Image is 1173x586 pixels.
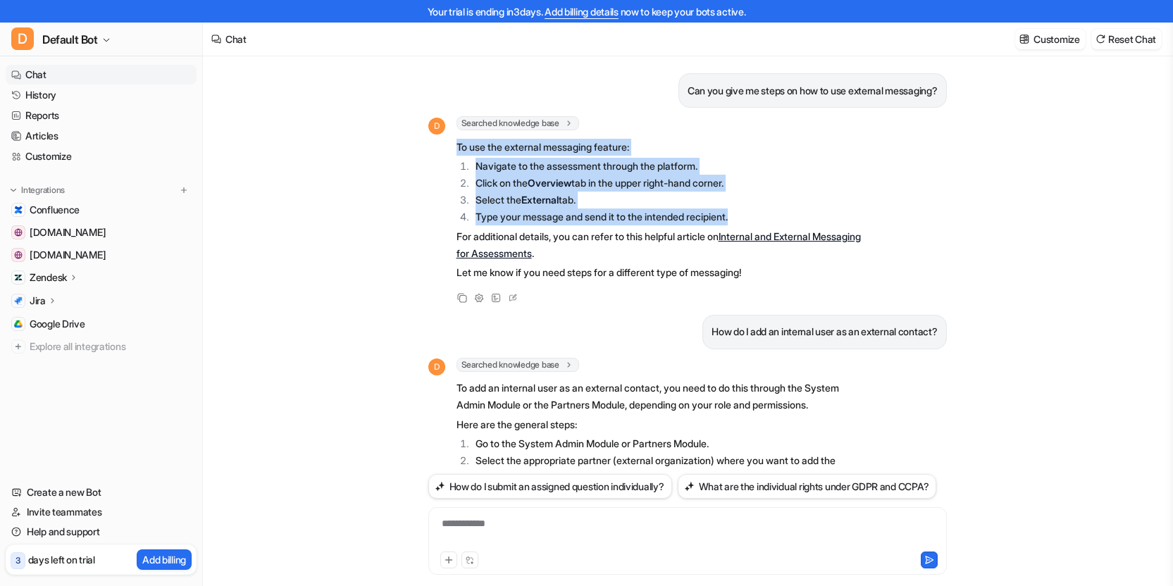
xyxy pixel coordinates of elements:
[1096,34,1105,44] img: reset
[1091,29,1162,49] button: Reset Chat
[678,474,937,499] button: What are the individual rights under GDPR and CCPA?
[521,194,559,206] strong: External
[6,106,197,125] a: Reports
[688,82,938,99] p: Can you give me steps on how to use external messaging?
[28,552,95,567] p: days left on trial
[30,317,85,331] span: Google Drive
[14,273,23,282] img: Zendesk
[428,118,445,135] span: D
[1019,34,1029,44] img: customize
[472,208,869,225] li: Type your message and send it to the intended recipient.
[428,474,672,499] button: How do I submit an assigned question individually?
[1015,29,1085,49] button: Customize
[225,32,247,46] div: Chat
[472,435,869,452] li: Go to the System Admin Module or Partners Module.
[457,380,869,413] p: To add an internal user as an external contact, you need to do this through the System Admin Modu...
[6,314,197,334] a: Google DriveGoogle Drive
[30,248,106,262] span: [DOMAIN_NAME]
[6,183,69,197] button: Integrations
[6,65,197,85] a: Chat
[30,225,106,239] span: [DOMAIN_NAME]
[30,294,46,308] p: Jira
[472,158,869,175] li: Navigate to the assessment through the platform.
[472,192,869,208] li: Select the tab.
[8,185,18,195] img: expand menu
[457,416,869,433] p: Here are the general steps:
[6,522,197,542] a: Help and support
[42,30,98,49] span: Default Bot
[15,554,20,567] p: 3
[6,200,197,220] a: ConfluenceConfluence
[545,6,619,18] a: Add billing details
[30,270,67,285] p: Zendesk
[528,177,571,189] strong: Overview
[179,185,189,195] img: menu_add.svg
[457,358,579,372] span: Searched knowledge base
[6,85,197,105] a: History
[14,320,23,328] img: Google Drive
[30,335,191,358] span: Explore all integrations
[14,228,23,237] img: id.atlassian.com
[14,206,23,214] img: Confluence
[30,203,80,217] span: Confluence
[6,223,197,242] a: id.atlassian.com[DOMAIN_NAME]
[472,452,869,486] li: Select the appropriate partner (external organization) where you want to add the contact.
[457,230,861,259] a: Internal and External Messaging for Assessments
[11,27,34,50] span: D
[6,337,197,356] a: Explore all integrations
[6,146,197,166] a: Customize
[6,502,197,522] a: Invite teammates
[6,245,197,265] a: home.atlassian.com[DOMAIN_NAME]
[14,251,23,259] img: home.atlassian.com
[11,339,25,354] img: explore all integrations
[472,175,869,192] li: Click on the tab in the upper right-hand corner.
[6,482,197,502] a: Create a new Bot
[457,228,869,262] p: For additional details, you can refer to this helpful article on .
[137,549,192,570] button: Add billing
[428,359,445,375] span: D
[1034,32,1079,46] p: Customize
[457,116,579,130] span: Searched knowledge base
[21,185,65,196] p: Integrations
[712,323,937,340] p: How do I add an internal user as an external contact?
[6,126,197,146] a: Articles
[142,552,186,567] p: Add billing
[14,297,23,305] img: Jira
[457,264,869,281] p: Let me know if you need steps for a different type of messaging!
[457,139,869,156] p: To use the external messaging feature:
